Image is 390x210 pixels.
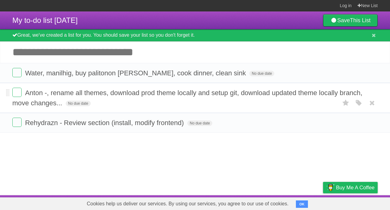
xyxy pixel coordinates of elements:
label: Star task [340,98,352,108]
span: Cookies help us deliver our services. By using our services, you agree to our use of cookies. [81,198,295,210]
button: OK [296,200,308,208]
a: Buy me a coffee [323,182,378,193]
span: No due date [187,120,212,126]
a: Privacy [315,197,331,208]
b: This List [350,17,371,23]
span: Anton -, rename all themes, download prod theme locally and setup git, download updated theme loc... [12,89,362,107]
a: SaveThis List [323,14,378,27]
span: No due date [249,71,274,76]
label: Done [12,88,22,97]
img: Buy me a coffee [326,182,334,193]
a: Suggest a feature [339,197,378,208]
span: Rehydrazn - Review section (install, modify frontend) [25,119,185,127]
a: About [241,197,254,208]
a: Developers [261,197,286,208]
span: Water, manilhig, buy palitonon [PERSON_NAME], cook dinner, clean sink [25,69,247,77]
span: No due date [66,101,91,106]
a: Terms [294,197,308,208]
label: Done [12,118,22,127]
span: Buy me a coffee [336,182,375,193]
span: My to-do list [DATE] [12,16,78,24]
label: Done [12,68,22,77]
